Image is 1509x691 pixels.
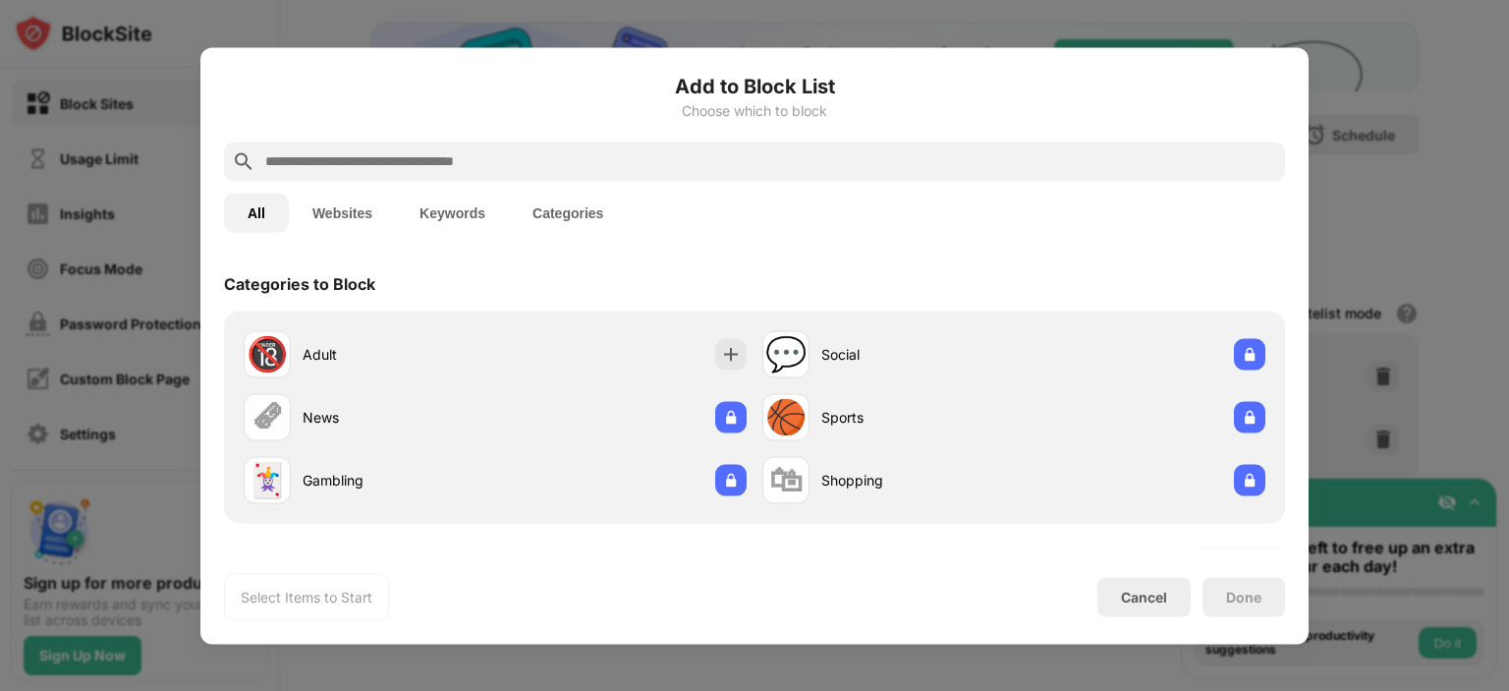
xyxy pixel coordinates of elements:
button: All [224,193,289,232]
div: Choose which to block [224,102,1285,118]
div: Gambling [303,470,495,490]
div: Done [1226,589,1261,605]
button: Websites [289,193,396,232]
div: 💬 [765,334,807,374]
div: Adult [303,344,495,365]
div: Select Items to Start [241,587,372,606]
button: Keywords [396,193,509,232]
div: Categories to Block [224,273,375,293]
div: 🃏 [247,460,288,500]
div: 🗞 [251,397,284,437]
div: Social [821,344,1014,365]
div: 🏀 [765,397,807,437]
h6: Add to Block List [224,71,1285,100]
div: 🔞 [247,334,288,374]
img: search.svg [232,149,255,173]
div: Shopping [821,470,1014,490]
div: Cancel [1121,589,1167,605]
div: Sports [821,407,1014,428]
div: News [303,407,495,428]
div: 🛍 [769,460,803,500]
button: Categories [509,193,627,232]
